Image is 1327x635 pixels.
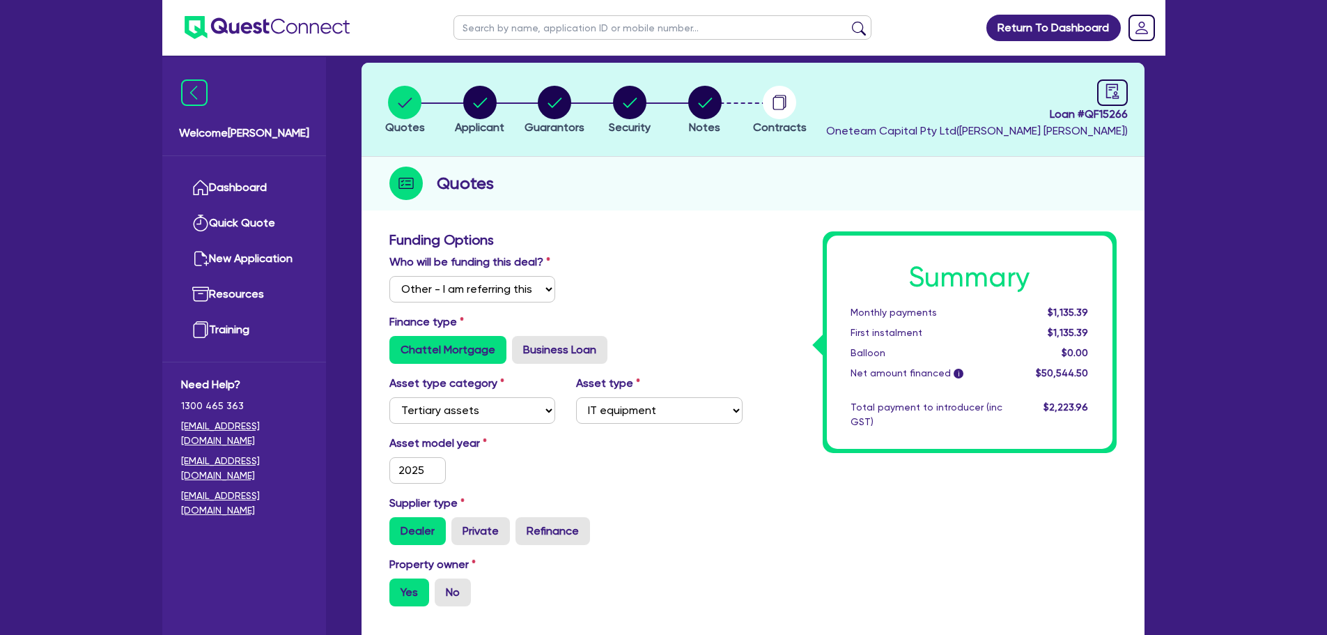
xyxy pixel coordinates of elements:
[181,170,307,206] a: Dashboard
[385,121,425,134] span: Quotes
[954,369,963,378] span: i
[185,16,350,39] img: quest-connect-logo-blue
[389,517,446,545] label: Dealer
[688,85,722,137] button: Notes
[1062,347,1088,358] span: $0.00
[576,375,640,392] label: Asset type
[851,261,1089,294] h1: Summary
[753,121,807,134] span: Contracts
[454,85,505,137] button: Applicant
[181,489,307,518] a: [EMAIL_ADDRESS][DOMAIN_NAME]
[515,517,590,545] label: Refinance
[181,79,208,106] img: icon-menu-close
[826,106,1128,123] span: Loan # QF15266
[451,517,510,545] label: Private
[181,419,307,448] a: [EMAIL_ADDRESS][DOMAIN_NAME]
[1124,10,1160,46] a: Dropdown toggle
[1048,327,1088,338] span: $1,135.39
[512,336,607,364] label: Business Loan
[435,579,471,606] label: No
[389,375,504,392] label: Asset type category
[181,312,307,348] a: Training
[840,366,1013,381] div: Net amount financed
[840,305,1013,320] div: Monthly payments
[609,121,651,134] span: Security
[389,495,465,512] label: Supplier type
[389,556,476,573] label: Property owner
[181,399,307,413] span: 1300 465 363
[181,376,307,393] span: Need Help?
[385,85,426,137] button: Quotes
[389,167,423,200] img: step-icon
[840,326,1013,340] div: First instalment
[840,346,1013,360] div: Balloon
[1105,84,1120,99] span: audit
[192,250,209,267] img: new-application
[181,241,307,277] a: New Application
[1048,307,1088,318] span: $1,135.39
[389,314,464,330] label: Finance type
[389,336,506,364] label: Chattel Mortgage
[437,171,494,196] h2: Quotes
[1043,401,1088,413] span: $2,223.96
[389,231,743,248] h3: Funding Options
[826,124,1128,137] span: Oneteam Capital Pty Ltd ( [PERSON_NAME] [PERSON_NAME] )
[181,277,307,312] a: Resources
[192,286,209,303] img: resources
[689,121,720,134] span: Notes
[608,85,651,137] button: Security
[379,435,566,452] label: Asset model year
[840,400,1013,429] div: Total payment to introducer (inc GST)
[181,454,307,483] a: [EMAIL_ADDRESS][DOMAIN_NAME]
[1036,367,1088,378] span: $50,544.50
[192,215,209,231] img: quick-quote
[181,206,307,241] a: Quick Quote
[752,85,807,137] button: Contracts
[453,15,871,40] input: Search by name, application ID or mobile number...
[389,254,550,270] label: Who will be funding this deal?
[179,125,309,141] span: Welcome [PERSON_NAME]
[986,15,1121,41] a: Return To Dashboard
[455,121,504,134] span: Applicant
[524,85,585,137] button: Guarantors
[525,121,584,134] span: Guarantors
[389,579,429,606] label: Yes
[192,321,209,338] img: training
